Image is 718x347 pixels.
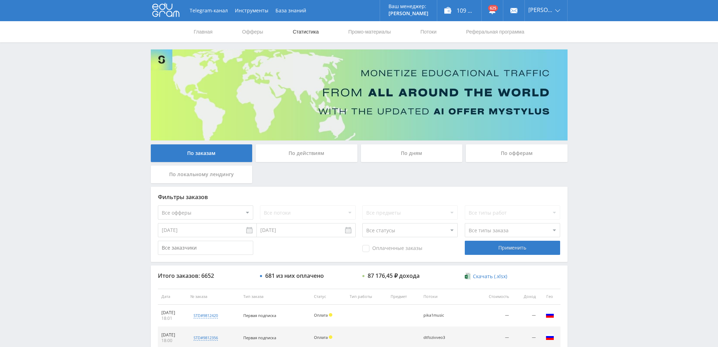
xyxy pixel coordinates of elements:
[465,241,560,255] div: Применить
[361,144,463,162] div: По дням
[420,21,437,42] a: Потоки
[292,21,320,42] a: Статистика
[388,4,428,9] p: Ваш менеджер:
[466,144,568,162] div: По офферам
[362,245,422,252] span: Оплаченные заказы
[465,21,525,42] a: Реферальная программа
[388,11,428,16] p: [PERSON_NAME]
[151,49,568,140] img: Banner
[256,144,357,162] div: По действиям
[151,144,253,162] div: По заказам
[348,21,391,42] a: Промо-материалы
[193,21,213,42] a: Главная
[528,7,553,13] span: [PERSON_NAME]
[151,166,253,183] div: По локальному лендингу
[158,194,560,200] div: Фильтры заказов
[158,241,253,255] input: Все заказчики
[242,21,264,42] a: Офферы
